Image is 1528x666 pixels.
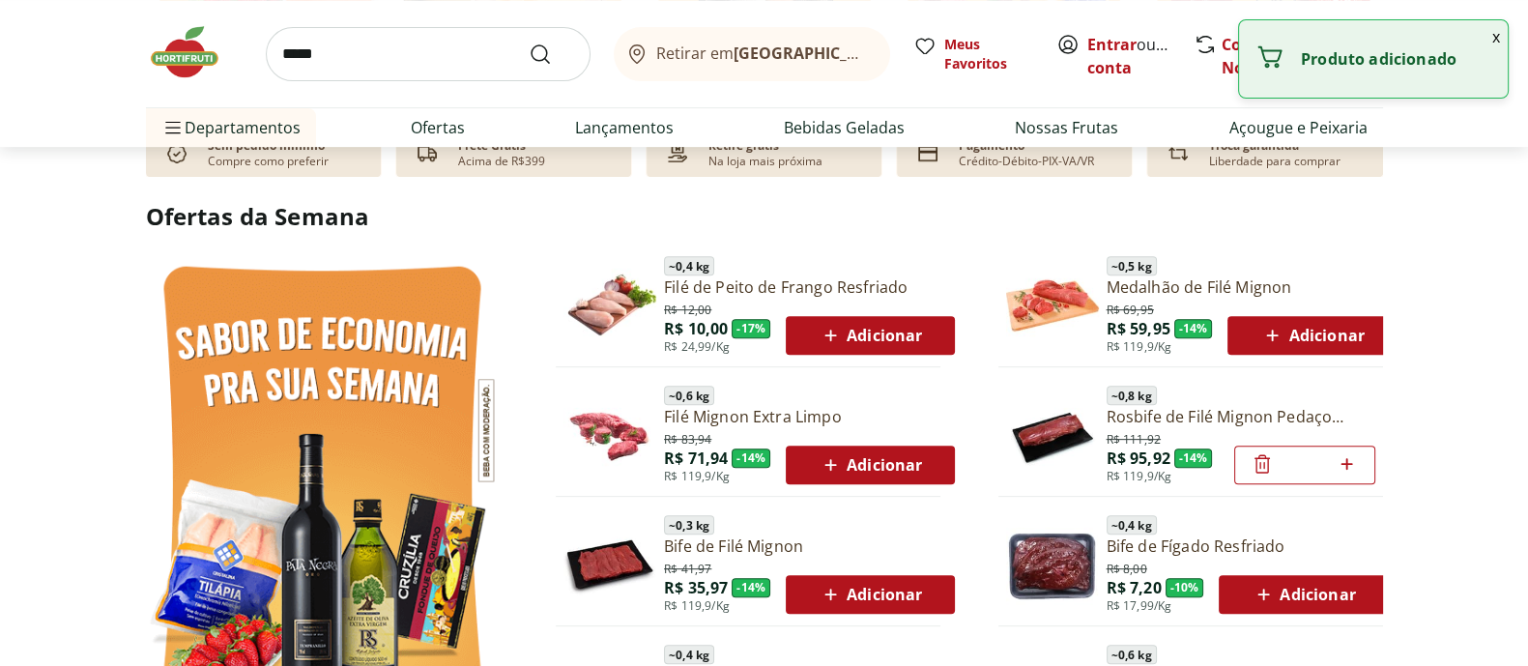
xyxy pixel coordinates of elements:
[1166,578,1204,597] span: - 10 %
[664,515,714,535] span: ~ 0,3 kg
[1087,34,1137,55] a: Entrar
[664,448,728,469] span: R$ 71,94
[1015,116,1118,139] a: Nossas Frutas
[1107,645,1157,664] span: ~ 0,6 kg
[1107,406,1375,427] a: Rosbife de Filé Mignon Pedaço Bandeja
[575,116,674,139] a: Lançamentos
[1485,20,1508,53] button: Fechar notificação
[786,446,955,484] button: Adicionar
[1107,598,1172,614] span: R$ 17,99/Kg
[819,583,922,606] span: Adicionar
[1163,138,1194,169] img: Devolução
[664,558,711,577] span: R$ 41,97
[146,200,1383,233] h2: Ofertas da Semana
[1107,339,1172,355] span: R$ 119,9/Kg
[458,154,545,169] p: Acima de R$399
[664,276,955,298] a: Filé de Peito de Frango Resfriado
[664,428,711,448] span: R$ 83,94
[664,299,711,318] span: R$ 12,00
[1107,428,1161,448] span: R$ 111,92
[563,518,656,611] img: Principal
[913,35,1033,73] a: Meus Favoritos
[732,449,770,468] span: - 14 %
[1227,316,1397,355] button: Adicionar
[784,116,905,139] a: Bebidas Geladas
[1107,318,1170,339] span: R$ 59,95
[1107,448,1170,469] span: R$ 95,92
[1219,575,1388,614] button: Adicionar
[664,256,714,275] span: ~ 0,4 kg
[1107,276,1398,298] a: Medalhão de Filé Mignon
[819,324,922,347] span: Adicionar
[1228,116,1367,139] a: Açougue e Peixaria
[1174,319,1213,338] span: - 14 %
[161,138,192,169] img: check
[1260,324,1364,347] span: Adicionar
[1107,386,1157,405] span: ~ 0,8 kg
[1252,583,1355,606] span: Adicionar
[1107,469,1172,484] span: R$ 119,9/Kg
[662,138,693,169] img: payment
[708,154,822,169] p: Na loja mais próxima
[1301,49,1492,69] p: Produto adicionado
[664,469,730,484] span: R$ 119,9/Kg
[1209,154,1341,169] p: Liberdade para comprar
[1087,33,1173,79] span: ou
[412,138,443,169] img: truck
[732,319,770,338] span: - 17 %
[1222,34,1312,78] a: Comprar Novamente
[664,577,728,598] span: R$ 35,97
[1087,34,1194,78] a: Criar conta
[266,27,591,81] input: search
[1107,299,1154,318] span: R$ 69,95
[161,104,185,151] button: Menu
[1006,518,1099,611] img: Bife de Fígado Resfriado
[732,578,770,597] span: - 14 %
[563,389,656,481] img: Filé Mignon Extra Limpo
[734,43,1059,64] b: [GEOGRAPHIC_DATA]/[GEOGRAPHIC_DATA]
[529,43,575,66] button: Submit Search
[786,575,955,614] button: Adicionar
[1174,449,1213,468] span: - 14 %
[656,44,870,62] span: Retirar em
[664,598,730,614] span: R$ 119,9/Kg
[1107,536,1389,557] a: Bife de Fígado Resfriado
[664,318,728,339] span: R$ 10,00
[664,536,955,557] a: Bife de Filé Mignon
[146,23,243,81] img: Hortifruti
[1107,558,1147,577] span: R$ 8,00
[1006,389,1099,481] img: Principal
[1107,256,1157,275] span: ~ 0,5 kg
[563,259,656,352] img: Filé de Peito de Frango Resfriado
[944,35,1033,73] span: Meus Favoritos
[786,316,955,355] button: Adicionar
[1107,515,1157,535] span: ~ 0,4 kg
[819,453,922,477] span: Adicionar
[411,116,465,139] a: Ofertas
[161,104,301,151] span: Departamentos
[912,138,943,169] img: card
[664,386,714,405] span: ~ 0,6 kg
[664,645,714,664] span: ~ 0,4 kg
[664,339,730,355] span: R$ 24,99/Kg
[614,27,890,81] button: Retirar em[GEOGRAPHIC_DATA]/[GEOGRAPHIC_DATA]
[664,406,955,427] a: Filé Mignon Extra Limpo
[208,154,329,169] p: Compre como preferir
[1107,577,1162,598] span: R$ 7,20
[959,154,1094,169] p: Crédito-Débito-PIX-VA/VR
